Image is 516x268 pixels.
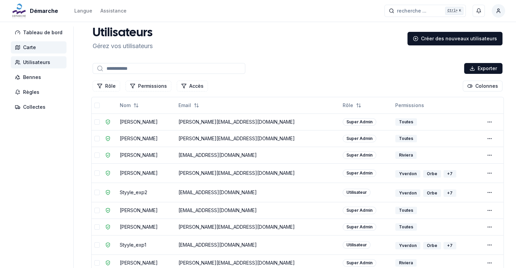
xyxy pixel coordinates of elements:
[343,207,376,214] div: Super Admin
[397,7,426,14] span: recherche ...
[395,170,420,178] div: Yverdon
[407,32,502,45] a: Créer des nouveaux utilisateurs
[444,187,456,199] button: +7
[74,7,92,14] div: Langue
[176,219,340,235] td: [PERSON_NAME][EMAIL_ADDRESS][DOMAIN_NAME]
[343,241,370,249] div: Utilisateur
[11,101,69,113] a: Collectes
[395,151,417,159] div: Riviera
[443,170,456,178] div: + 7
[117,114,175,130] td: [PERSON_NAME]
[11,3,27,19] img: Démarche Logo
[395,259,417,267] div: Riviera
[94,103,100,108] button: Tout sélectionner
[443,242,456,249] div: + 7
[74,7,92,15] button: Langue
[11,41,69,54] a: Carte
[176,147,340,163] td: [EMAIL_ADDRESS][DOMAIN_NAME]
[23,74,41,81] span: Bennes
[94,152,100,158] button: Sélectionner la ligne
[484,187,495,198] button: Open menu
[117,183,175,202] td: Styyle_exp2
[484,168,495,179] button: Open menu
[11,56,69,68] a: Utilisateurs
[178,102,191,109] span: Email
[395,102,479,109] div: Permissions
[116,100,143,111] button: Not sorted. Click to sort ascending.
[395,135,417,142] div: Toutes
[94,224,100,230] button: Sélectionner la ligne
[484,150,495,161] button: Open menu
[11,26,69,39] a: Tableau de bord
[484,240,495,250] button: Open menu
[23,29,62,36] span: Tableau de bord
[176,163,340,183] td: [PERSON_NAME][EMAIL_ADDRESS][DOMAIN_NAME]
[444,168,456,180] button: +7
[177,81,208,91] button: Filtrer les lignes
[94,136,100,141] button: Sélectionner la ligne
[11,86,69,98] a: Règles
[343,102,353,109] span: Rôle
[343,169,376,177] div: Super Admin
[23,44,36,51] span: Carte
[23,104,45,110] span: Collectes
[343,223,376,231] div: Super Admin
[339,100,365,111] button: Not sorted. Click to sort ascending.
[395,118,417,126] div: Toutes
[100,7,127,15] a: Assistance
[423,170,441,178] div: Orbe
[343,118,376,126] div: Super Admin
[443,189,456,197] div: + 7
[395,242,420,249] div: Yverdon
[423,242,441,249] div: Orbe
[94,119,100,125] button: Sélectionner la ligne
[423,189,441,197] div: Orbe
[343,135,376,142] div: Super Admin
[484,222,495,232] button: Open menu
[117,163,175,183] td: [PERSON_NAME]
[93,81,120,91] button: Filtrer les lignes
[94,170,100,176] button: Sélectionner la ligne
[176,130,340,147] td: [PERSON_NAME][EMAIL_ADDRESS][DOMAIN_NAME]
[117,202,175,219] td: [PERSON_NAME]
[384,5,466,17] button: recherche ...Ctrl+K
[117,130,175,147] td: [PERSON_NAME]
[343,259,376,267] div: Super Admin
[463,81,502,91] button: Cocher les colonnes
[174,100,203,111] button: Not sorted. Click to sort ascending.
[93,26,153,40] h1: Utilisateurs
[484,205,495,216] button: Open menu
[176,202,340,219] td: [EMAIL_ADDRESS][DOMAIN_NAME]
[395,189,420,197] div: Yverdon
[484,133,495,144] button: Open menu
[444,240,456,252] button: +7
[343,189,370,196] div: Utilisateur
[30,7,58,15] span: Démarche
[117,219,175,235] td: [PERSON_NAME]
[94,208,100,213] button: Sélectionner la ligne
[464,63,502,74] button: Exporter
[117,235,175,254] td: Styyle_exp1
[395,223,417,231] div: Toutes
[94,190,100,195] button: Sélectionner la ligne
[484,117,495,127] button: Open menu
[23,89,39,96] span: Règles
[120,102,131,109] span: Nom
[94,260,100,266] button: Sélectionner la ligne
[343,151,376,159] div: Super Admin
[11,7,61,15] a: Démarche
[11,71,69,83] a: Bennes
[395,207,417,214] div: Toutes
[94,242,100,248] button: Sélectionner la ligne
[176,114,340,130] td: [PERSON_NAME][EMAIL_ADDRESS][DOMAIN_NAME]
[126,81,171,91] button: Filtrer les lignes
[176,235,340,254] td: [EMAIL_ADDRESS][DOMAIN_NAME]
[23,59,50,66] span: Utilisateurs
[93,41,153,51] p: Gérez vos utilisateurs
[176,183,340,202] td: [EMAIL_ADDRESS][DOMAIN_NAME]
[117,147,175,163] td: [PERSON_NAME]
